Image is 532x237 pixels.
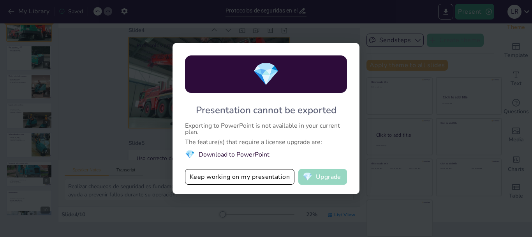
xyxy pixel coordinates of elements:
[252,59,280,89] span: diamond
[185,169,294,185] button: Keep working on my presentation
[185,149,195,160] span: diamond
[196,104,336,116] div: Presentation cannot be exported
[185,149,347,160] li: Download to PowerPoint
[185,123,347,135] div: Exporting to PowerPoint is not available in your current plan.
[303,173,312,181] span: diamond
[185,139,347,145] div: The feature(s) that require a license upgrade are:
[298,169,347,185] button: diamondUpgrade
